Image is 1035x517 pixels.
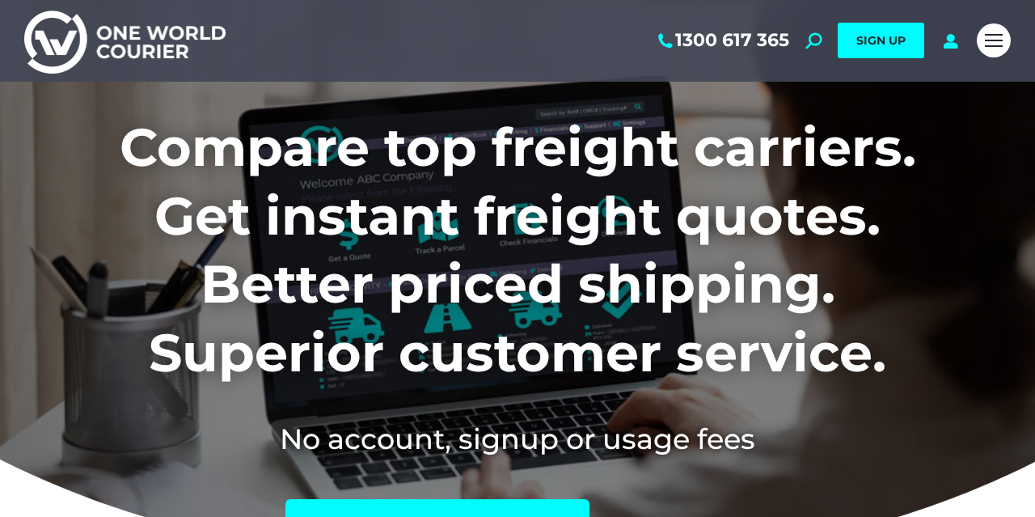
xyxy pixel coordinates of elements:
[838,23,924,58] a: SIGN UP
[24,419,1011,459] h2: No account, signup or usage fees
[655,30,789,51] a: 1300 617 365
[24,8,226,74] img: One World Courier
[977,23,1011,57] a: Mobile menu icon
[24,113,1011,387] h1: Compare top freight carriers. Get instant freight quotes. Better priced shipping. Superior custom...
[856,33,906,48] span: SIGN UP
